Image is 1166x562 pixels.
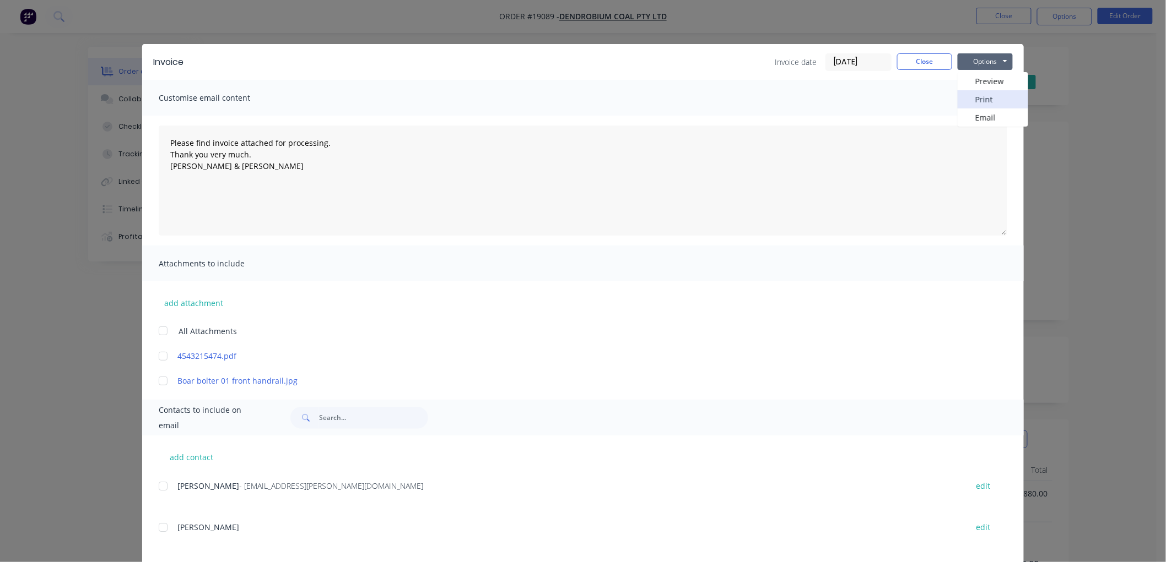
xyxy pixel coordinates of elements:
[159,449,225,465] button: add contact
[177,522,239,532] span: [PERSON_NAME]
[177,481,239,491] span: [PERSON_NAME]
[159,256,280,271] span: Attachments to include
[159,294,229,311] button: add attachment
[775,56,817,68] span: Invoice date
[153,56,183,69] div: Invoice
[159,402,263,433] span: Contacts to include on email
[969,520,997,534] button: edit
[159,126,1007,236] textarea: Please find invoice attached for processing. Thank you very much. [PERSON_NAME] & [PERSON_NAME]
[179,325,237,337] span: All Attachments
[239,481,423,491] span: - [EMAIL_ADDRESS][PERSON_NAME][DOMAIN_NAME]
[958,72,1028,90] button: Preview
[969,478,997,493] button: edit
[319,407,428,429] input: Search...
[958,90,1028,108] button: Print
[177,350,956,362] a: 4543215474.pdf
[159,90,280,106] span: Customise email content
[897,53,952,70] button: Close
[177,375,956,386] a: Boar bolter 01 front handrail.jpg
[958,53,1013,70] button: Options
[958,108,1028,127] button: Email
